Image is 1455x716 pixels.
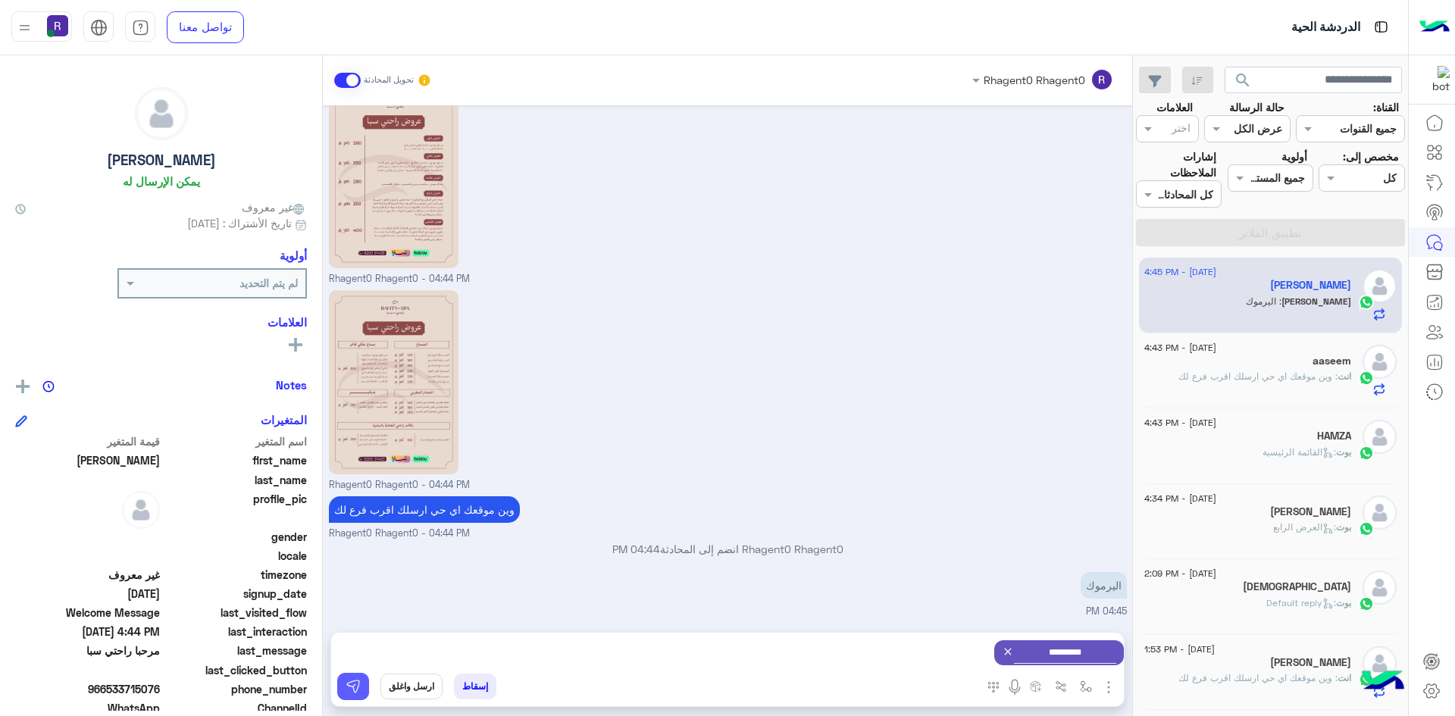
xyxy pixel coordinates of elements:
h5: Indian [1243,580,1351,593]
h6: المتغيرات [261,413,307,427]
p: 11/8/2025, 4:45 PM [1081,572,1127,599]
h6: Notes [276,378,307,392]
span: : Default reply [1266,597,1336,608]
a: تواصل معنا [167,11,244,43]
img: defaultAdmin.png [1363,269,1397,303]
img: add [16,380,30,393]
span: Rhagent0 Rhagent0 - 04:44 PM [329,272,470,286]
img: tab [90,19,108,36]
span: انت [1338,672,1351,683]
button: create order [1024,674,1049,699]
img: defaultAdmin.png [136,88,187,139]
img: userImage [47,15,68,36]
span: [DATE] - 2:09 PM [1144,567,1216,580]
span: 04:44 PM [612,542,660,555]
button: Trigger scenario [1049,674,1074,699]
span: غير معروف [242,199,307,215]
label: حالة الرسالة [1229,99,1284,115]
span: last_visited_flow [163,605,308,621]
img: 2KfZhNio2KfZgtin2KouanBn.jpg [329,84,459,268]
span: غير معروف [15,567,160,583]
span: 966533715076 [15,681,160,697]
span: تاريخ الأشتراك : [DATE] [187,215,292,231]
img: send voice note [1006,678,1024,696]
span: [DATE] - 1:53 PM [1144,643,1215,656]
span: اليرموك [1246,295,1281,307]
img: send attachment [1100,678,1118,696]
img: profile [15,18,34,37]
span: [DATE] - 4:43 PM [1144,341,1216,355]
span: search [1234,71,1252,89]
img: send message [346,679,361,694]
span: Welcome Message [15,605,160,621]
h5: فيصل بن محمد [1270,656,1351,669]
span: last_name [163,472,308,488]
img: WhatsApp [1359,596,1374,611]
img: defaultAdmin.png [1363,571,1397,605]
label: إشارات الملاحظات [1136,149,1216,181]
span: 04:45 PM [1086,605,1127,617]
img: WhatsApp [1359,371,1374,386]
img: WhatsApp [1359,521,1374,536]
img: 2KfZhNmF2LPYp9isLmpwZw%3D%3D.jpg [329,290,459,474]
span: 2025-08-11T13:44:30.6727893Z [15,624,160,639]
span: : القائمة الرئيسية [1263,446,1336,458]
span: [DATE] - 4:43 PM [1144,416,1216,430]
span: بوت [1336,521,1351,533]
label: مخصص إلى: [1343,149,1399,164]
span: gender [163,529,308,545]
button: select flow [1074,674,1099,699]
span: [DATE] - 4:45 PM [1144,265,1216,279]
span: اسم المتغير [163,433,308,449]
span: 2 [15,700,160,716]
img: create order [1030,680,1042,693]
button: search [1225,67,1262,99]
img: notes [42,380,55,392]
h5: [PERSON_NAME] [107,152,216,169]
img: 322853014244696 [1422,66,1450,93]
img: tab [132,19,149,36]
span: محمد [15,452,160,468]
span: بوت [1336,446,1351,458]
p: الدردشة الحية [1291,17,1360,38]
button: إسقاط [454,674,496,699]
span: locale [163,548,308,564]
span: phone_number [163,681,308,697]
label: أولوية [1281,149,1307,164]
span: مرحبا راحتي سبا [15,643,160,658]
span: 2025-08-11T13:44:19.198Z [15,586,160,602]
h6: يمكن الإرسال له [123,174,200,188]
span: انت [1338,371,1351,382]
img: defaultAdmin.png [1363,345,1397,379]
img: tab [1372,17,1391,36]
span: [DATE] - 4:34 PM [1144,492,1216,505]
span: last_message [163,643,308,658]
label: القناة: [1373,99,1399,115]
span: null [15,662,160,678]
span: timezone [163,567,308,583]
button: ارسل واغلق [380,674,443,699]
img: defaultAdmin.png [1363,420,1397,454]
span: null [15,548,160,564]
span: last_clicked_button [163,662,308,678]
h5: محمد [1270,279,1351,292]
span: Rhagent0 Rhagent0 - 04:44 PM [329,527,470,541]
img: Logo [1419,11,1450,43]
img: defaultAdmin.png [1363,646,1397,680]
a: tab [125,11,155,43]
button: تطبيق الفلاتر [1136,219,1405,246]
span: profile_pic [163,491,308,526]
img: make a call [987,681,1000,693]
img: WhatsApp [1359,295,1374,310]
p: Rhagent0 Rhagent0 انضم إلى المحادثة [329,541,1127,557]
img: hulul-logo.png [1356,655,1410,708]
img: WhatsApp [1359,446,1374,461]
span: وين موقعك اي حي ارسلك اقرب فرع لك [1178,672,1338,683]
span: last_interaction [163,624,308,639]
h5: aaseem [1313,355,1351,367]
h6: أولوية [280,249,307,262]
span: قيمة المتغير [15,433,160,449]
img: defaultAdmin.png [1363,496,1397,530]
span: null [15,529,160,545]
p: 11/8/2025, 4:44 PM [329,496,520,523]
